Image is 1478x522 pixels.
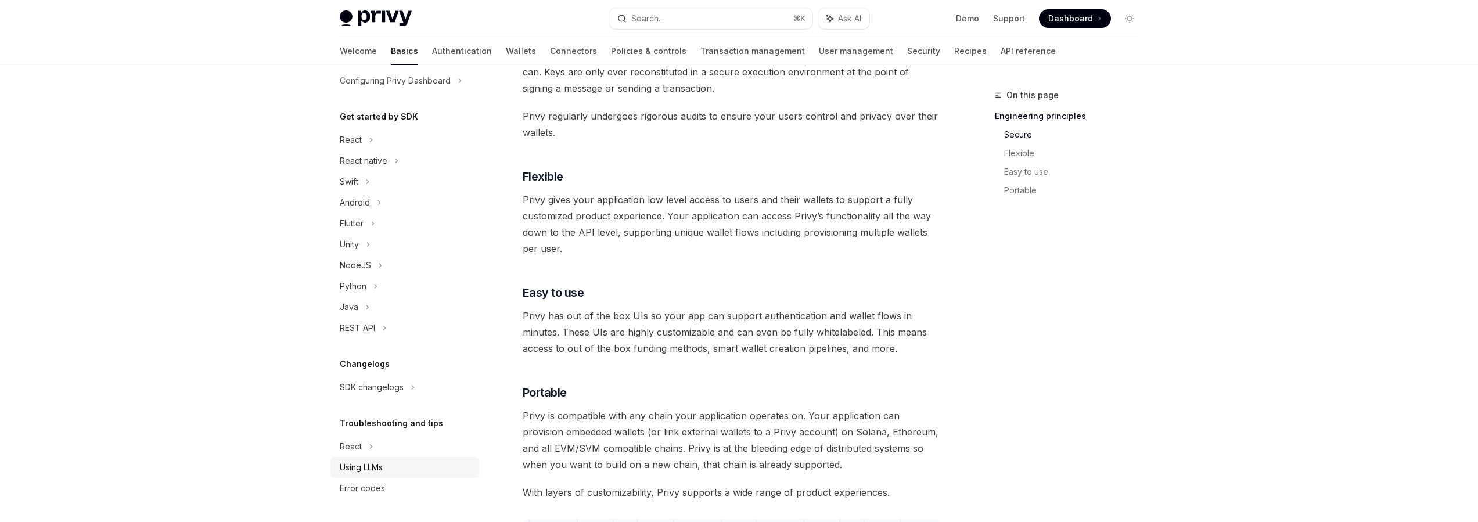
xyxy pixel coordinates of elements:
a: Secure [1004,125,1148,144]
span: Privy is compatible with any chain your application operates on. Your application can provision e... [523,408,941,473]
span: Portable [523,384,567,401]
span: Dashboard [1048,13,1093,24]
span: On this page [1006,88,1059,102]
a: Wallets [506,37,536,65]
h5: Troubleshooting and tips [340,416,443,430]
div: NodeJS [340,258,371,272]
span: Privy has out of the box UIs so your app can support authentication and wallet flows in minutes. ... [523,308,941,357]
div: React native [340,154,387,168]
a: Demo [956,13,979,24]
h5: Get started by SDK [340,110,418,124]
h5: Changelogs [340,357,390,371]
button: Search...⌘K [609,8,812,29]
a: Welcome [340,37,377,65]
span: With layers of customizability, Privy supports a wide range of product experiences. [523,484,941,501]
div: REST API [340,321,375,335]
div: Search... [631,12,664,26]
img: light logo [340,10,412,27]
div: Java [340,300,358,314]
a: Support [993,13,1025,24]
button: Toggle dark mode [1120,9,1139,28]
span: Easy to use [523,285,584,301]
a: Security [907,37,940,65]
a: Dashboard [1039,9,1111,28]
a: Flexible [1004,144,1148,163]
div: Python [340,279,366,293]
button: Ask AI [818,8,869,29]
span: Privy regularly undergoes rigorous audits to ensure your users control and privacy over their wal... [523,108,941,141]
div: Error codes [340,481,385,495]
a: Easy to use [1004,163,1148,181]
div: React [340,440,362,453]
a: Transaction management [700,37,805,65]
a: API reference [1001,37,1056,65]
div: Using LLMs [340,460,383,474]
a: Engineering principles [995,107,1148,125]
div: Flutter [340,217,364,231]
div: Android [340,196,370,210]
a: Policies & controls [611,37,686,65]
div: Unity [340,237,359,251]
a: Basics [391,37,418,65]
span: Flexible [523,168,563,185]
a: Portable [1004,181,1148,200]
a: Authentication [432,37,492,65]
div: SDK changelogs [340,380,404,394]
span: Privy gives your application low level access to users and their wallets to support a fully custo... [523,192,941,257]
span: Ask AI [838,13,861,24]
a: Recipes [954,37,987,65]
a: Connectors [550,37,597,65]
a: Error codes [330,478,479,499]
span: ⌘ K [793,14,805,23]
div: Swift [340,175,358,189]
a: User management [819,37,893,65]
div: React [340,133,362,147]
a: Using LLMs [330,457,479,478]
